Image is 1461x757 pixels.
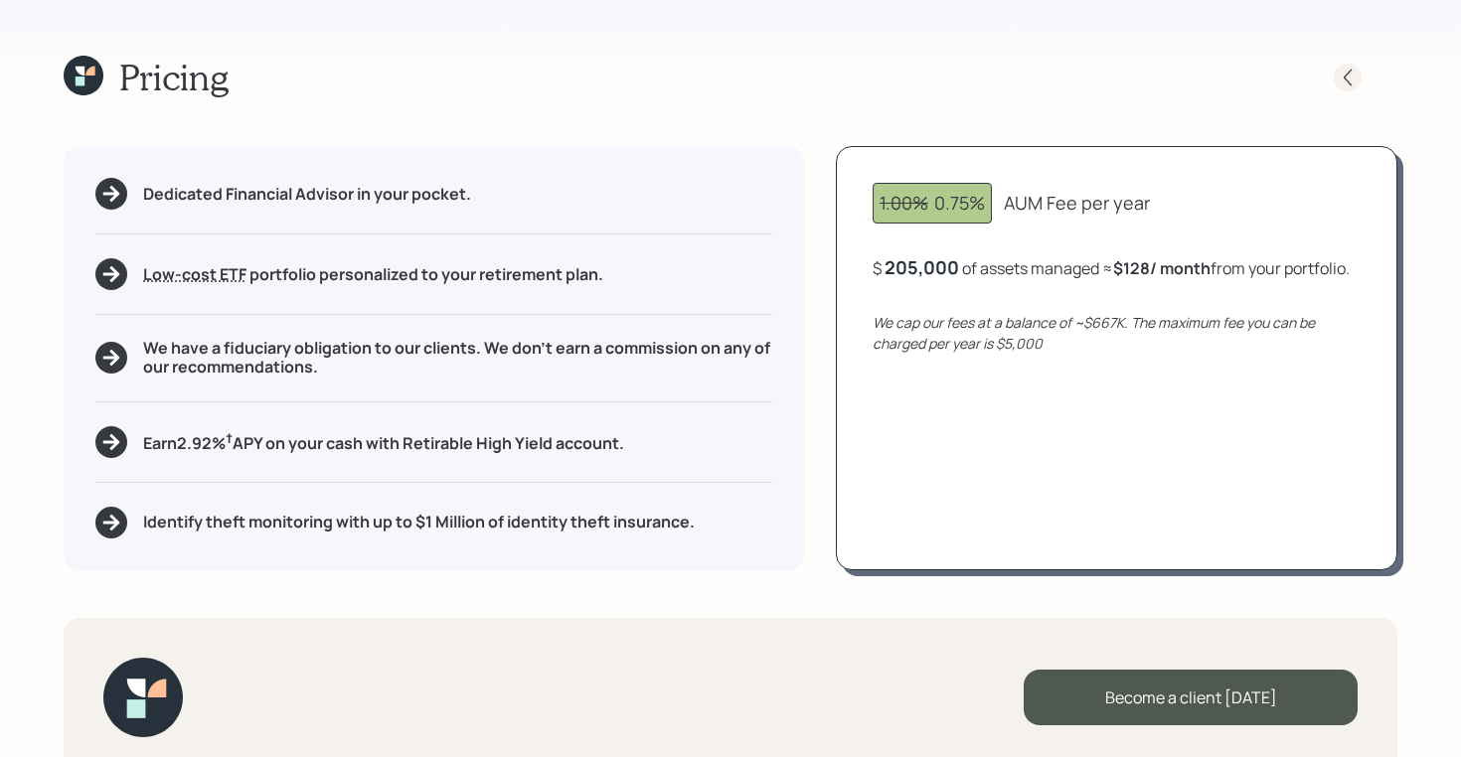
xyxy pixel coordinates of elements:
div: 205,000 [885,255,959,279]
div: 0.75% [880,190,985,217]
h5: Identify theft monitoring with up to $1 Million of identity theft insurance. [143,513,695,531]
span: 1.00% [880,191,928,215]
h1: Pricing [119,56,229,98]
i: We cap our fees at a balance of ~$667K. The maximum fee you can be charged per year is $5,000 [873,313,1315,353]
h5: Earn 2.92 % APY on your cash with Retirable High Yield account. [143,429,624,454]
div: Become a client [DATE] [1024,670,1358,725]
span: Low-cost ETF [143,263,246,285]
h5: Dedicated Financial Advisor in your pocket. [143,185,471,204]
h5: portfolio personalized to your retirement plan. [143,265,603,284]
div: AUM Fee per year [1004,190,1150,217]
div: $ of assets managed ≈ from your portfolio . [873,255,1350,280]
sup: † [226,429,233,447]
h5: We have a fiduciary obligation to our clients. We don't earn a commission on any of our recommend... [143,339,772,377]
b: $128 / month [1113,257,1211,279]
